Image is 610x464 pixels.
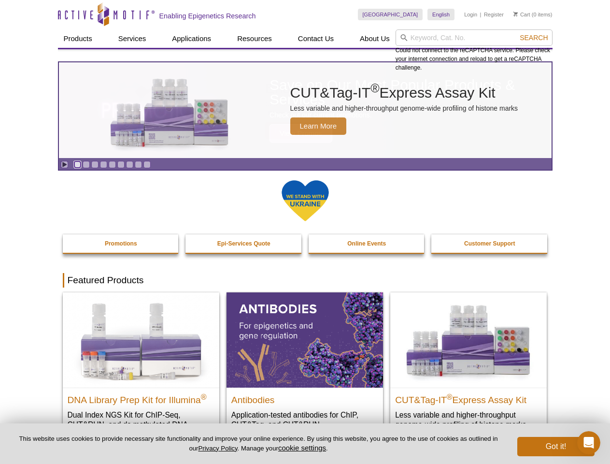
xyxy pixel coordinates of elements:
a: Go to slide 5 [109,161,116,168]
a: Products [58,29,98,48]
button: Search [517,33,551,42]
p: This website uses cookies to provide necessary site functionality and improve your online experie... [15,435,501,453]
span: Learn More [290,117,347,135]
img: All Antibodies [227,292,383,387]
strong: Epi-Services Quote [217,240,270,247]
p: Less variable and higher-throughput genome-wide profiling of histone marks​. [395,410,542,430]
img: We Stand With Ukraine [281,179,329,222]
a: All Antibodies Antibodies Application-tested antibodies for ChIP, CUT&Tag, and CUT&RUN. [227,292,383,439]
strong: Online Events [347,240,386,247]
a: Go to slide 9 [143,161,151,168]
h2: CUT&Tag-IT Express Assay Kit [395,391,542,405]
a: Go to slide 7 [126,161,133,168]
span: Search [520,34,548,42]
h2: DNA Library Prep Kit for Illumina [68,391,214,405]
img: Your Cart [513,12,518,16]
a: Resources [231,29,278,48]
img: DNA Library Prep Kit for Illumina [63,292,219,387]
a: Customer Support [431,234,548,253]
a: DNA Library Prep Kit for Illumina DNA Library Prep Kit for Illumina® Dual Index NGS Kit for ChIP-... [63,292,219,449]
a: Go to slide 6 [117,161,125,168]
input: Keyword, Cat. No. [396,29,553,46]
div: Could not connect to the reCAPTCHA service. Please check your internet connection and reload to g... [396,29,553,72]
article: CUT&Tag-IT Express Assay Kit [59,62,552,158]
a: Online Events [309,234,426,253]
button: cookie settings [278,444,326,452]
a: Contact Us [292,29,340,48]
a: English [427,9,454,20]
img: CUT&Tag-IT® Express Assay Kit [390,292,547,387]
h2: Enabling Epigenetics Research [159,12,256,20]
sup: ® [447,392,453,401]
a: CUT&Tag-IT Express Assay Kit CUT&Tag-IT®Express Assay Kit Less variable and higher-throughput gen... [59,62,552,158]
a: Go to slide 4 [100,161,107,168]
a: Toggle autoplay [61,161,68,168]
strong: Promotions [105,240,137,247]
sup: ® [201,392,207,401]
a: Promotions [63,234,180,253]
a: Go to slide 2 [83,161,90,168]
li: | [480,9,482,20]
p: Dual Index NGS Kit for ChIP-Seq, CUT&RUN, and ds methylated DNA assays. [68,410,214,439]
p: Application-tested antibodies for ChIP, CUT&Tag, and CUT&RUN. [231,410,378,430]
sup: ® [370,81,379,95]
a: CUT&Tag-IT® Express Assay Kit CUT&Tag-IT®Express Assay Kit Less variable and higher-throughput ge... [390,292,547,439]
a: Epi-Services Quote [185,234,302,253]
iframe: Intercom live chat [577,431,600,454]
a: Applications [166,29,217,48]
a: [GEOGRAPHIC_DATA] [358,9,423,20]
a: Go to slide 3 [91,161,99,168]
strong: Customer Support [464,240,515,247]
h2: Featured Products [63,273,548,288]
button: Got it! [517,437,595,456]
a: About Us [354,29,396,48]
p: Less variable and higher-throughput genome-wide profiling of histone marks [290,104,518,113]
a: Services [113,29,152,48]
img: CUT&Tag-IT Express Assay Kit [90,57,249,163]
a: Go to slide 1 [74,161,81,168]
a: Login [464,11,477,18]
a: Register [484,11,504,18]
h2: CUT&Tag-IT Express Assay Kit [290,86,518,100]
h2: Antibodies [231,391,378,405]
a: Cart [513,11,530,18]
a: Go to slide 8 [135,161,142,168]
a: Privacy Policy [198,445,237,452]
li: (0 items) [513,9,553,20]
